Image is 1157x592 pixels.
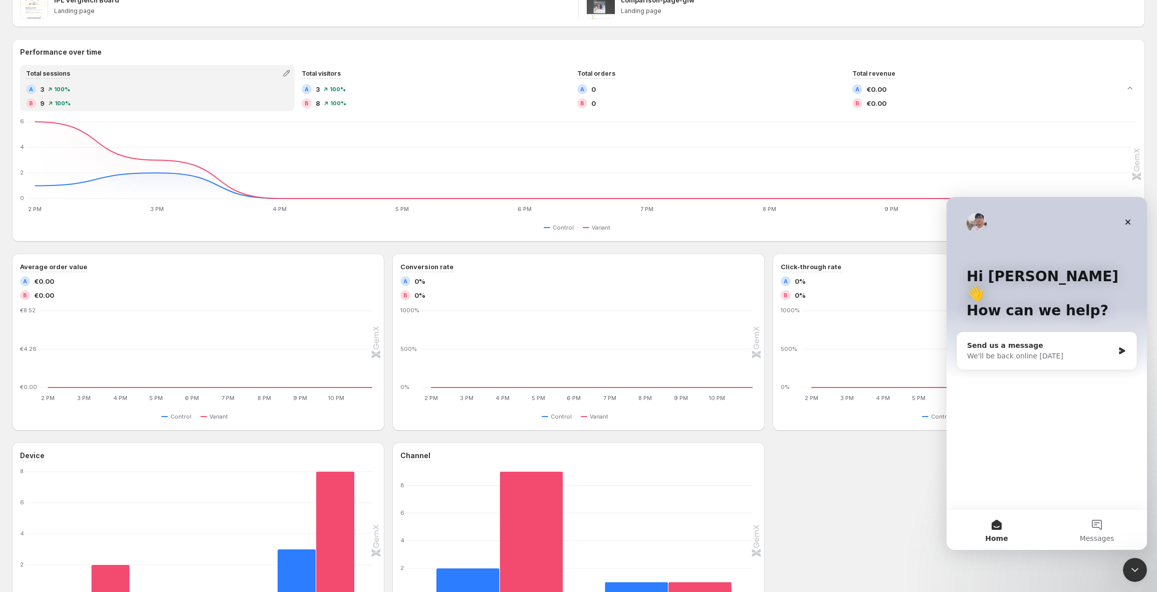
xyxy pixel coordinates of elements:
[20,451,45,461] h3: Device
[20,262,87,272] h3: Average order value
[922,411,956,423] button: Control
[852,70,895,77] span: Total revenue
[20,499,24,506] text: 6
[592,224,610,232] span: Variant
[221,394,235,402] text: 7 PM
[553,224,574,232] span: Control
[330,100,346,106] span: 100 %
[931,413,952,421] span: Control
[200,411,232,423] button: Variant
[305,86,309,92] h2: A
[113,394,127,402] text: 4 PM
[532,394,545,402] text: 5 PM
[784,292,788,298] h2: B
[273,206,287,213] text: 4 PM
[23,278,27,284] h2: A
[161,411,195,423] button: Control
[26,70,70,77] span: Total sessions
[34,290,54,300] span: €0.00
[866,84,886,94] span: €0.00
[40,98,45,108] span: 9
[400,262,453,272] h3: Conversion rate
[544,222,578,234] button: Control
[603,394,616,402] text: 7 PM
[258,394,271,402] text: 8 PM
[28,206,42,213] text: 2 PM
[400,482,404,489] text: 8
[542,411,576,423] button: Control
[781,345,797,352] text: 500%
[34,276,54,286] span: €0.00
[590,413,608,421] span: Variant
[781,307,800,314] text: 1000%
[638,394,652,402] text: 8 PM
[20,468,24,475] text: 8
[855,86,859,92] h2: A
[20,383,37,390] text: €0.00
[414,276,425,286] span: 0%
[876,394,890,402] text: 4 PM
[912,394,925,402] text: 5 PM
[316,98,320,108] span: 8
[170,413,191,421] span: Control
[591,98,596,108] span: 0
[414,290,425,300] span: 0%
[20,345,37,352] text: €4.26
[40,84,44,94] span: 3
[54,7,570,15] p: Landing page
[795,276,806,286] span: 0%
[150,206,164,213] text: 3 PM
[403,278,407,284] h2: A
[795,290,806,300] span: 0%
[29,100,33,106] h2: B
[591,84,596,94] span: 0
[395,206,409,213] text: 5 PM
[400,564,404,571] text: 2
[884,206,898,213] text: 9 PM
[302,70,341,77] span: Total visitors
[77,394,91,402] text: 3 PM
[400,383,409,390] text: 0%
[1123,558,1147,582] iframe: Intercom live chat
[1123,81,1137,95] button: Collapse chart
[580,100,584,106] h2: B
[581,411,612,423] button: Variant
[674,394,688,402] text: 9 PM
[640,206,653,213] text: 7 PM
[209,413,228,421] span: Variant
[20,143,24,150] text: 4
[20,47,1137,57] h2: Performance over time
[23,292,27,298] h2: B
[621,7,1137,15] p: Landing page
[400,509,404,516] text: 6
[149,394,163,402] text: 5 PM
[781,383,790,390] text: 0%
[400,345,417,352] text: 500%
[293,394,307,402] text: 9 PM
[54,86,70,92] span: 100 %
[580,86,584,92] h2: A
[403,292,407,298] h2: B
[400,537,404,544] text: 4
[840,394,854,402] text: 3 PM
[20,118,24,125] text: 6
[496,394,510,402] text: 4 PM
[316,84,320,94] span: 3
[583,222,614,234] button: Variant
[709,394,725,402] text: 10 PM
[20,530,24,537] text: 4
[20,307,36,314] text: €8.52
[41,394,55,402] text: 2 PM
[518,206,532,213] text: 6 PM
[330,86,346,92] span: 100 %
